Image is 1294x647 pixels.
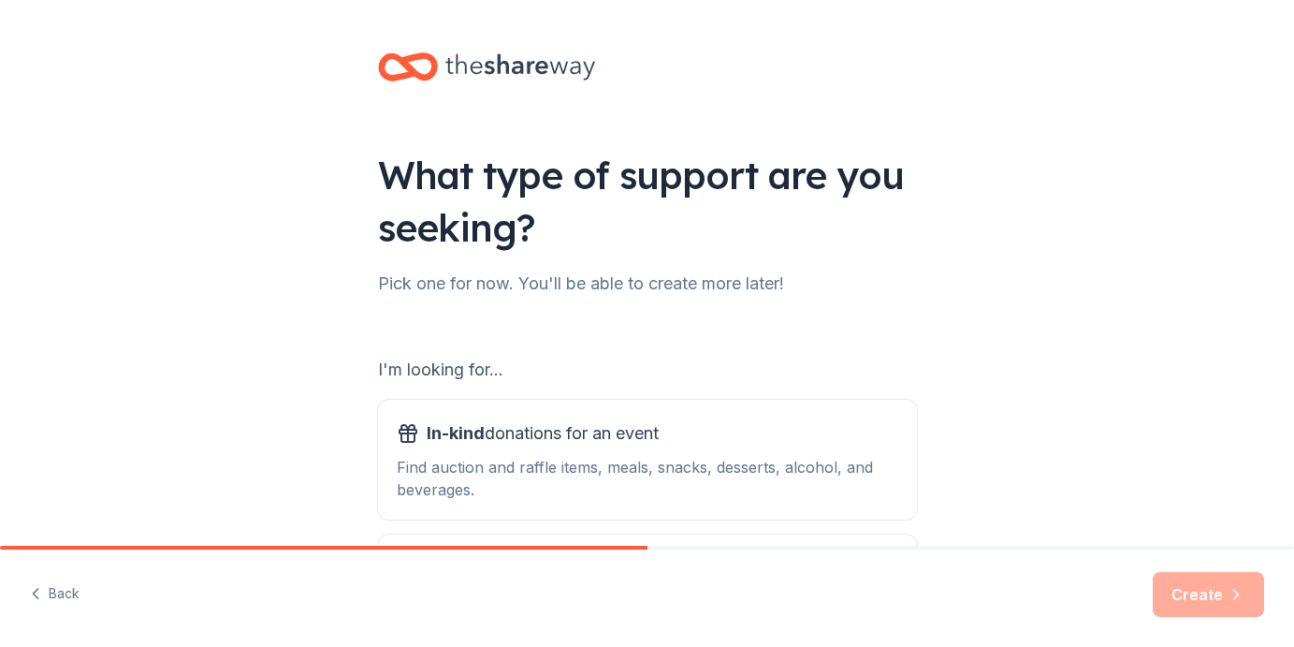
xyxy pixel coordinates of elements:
div: I'm looking for... [378,355,917,385]
span: donations for an event [427,419,659,448]
button: In-kinddonations for an eventFind auction and raffle items, meals, snacks, desserts, alcohol, and... [378,400,917,520]
div: Find auction and raffle items, meals, snacks, desserts, alcohol, and beverages. [397,456,898,501]
div: What type of support are you seeking? [378,149,917,254]
button: Back [30,575,80,614]
div: Pick one for now. You'll be able to create more later! [378,269,917,299]
span: In-kind [427,423,485,443]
